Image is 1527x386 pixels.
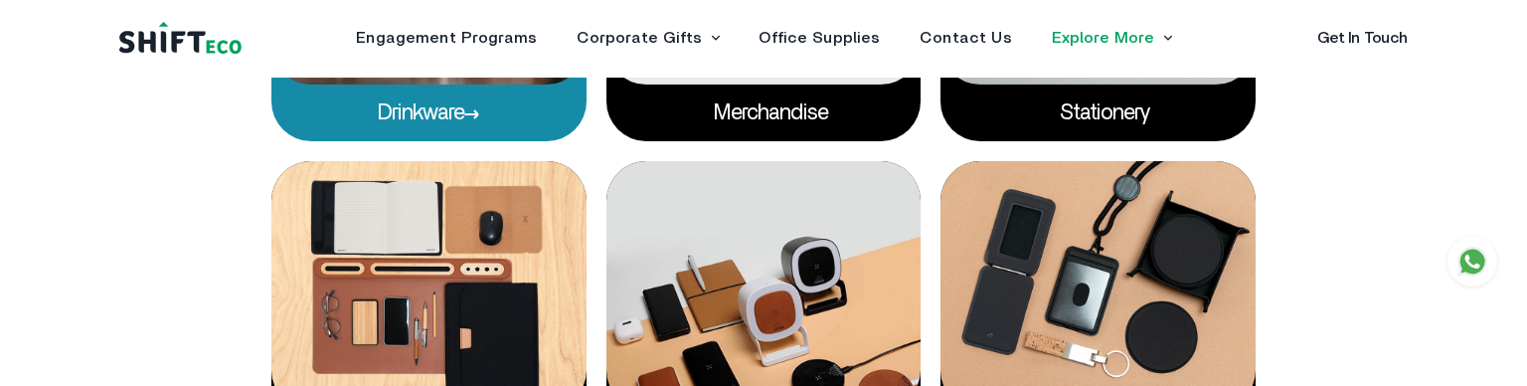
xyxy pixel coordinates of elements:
[759,30,880,46] a: Office Supplies
[714,101,814,123] a: Merchandise
[1052,30,1154,46] a: Explore More
[1060,101,1136,123] a: Stationery
[920,30,1012,46] a: Contact Us
[356,30,537,46] a: Engagement Programs
[1317,30,1408,46] a: Get In Touch
[577,30,702,46] a: Corporate Gifts
[378,101,480,123] a: Drinkware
